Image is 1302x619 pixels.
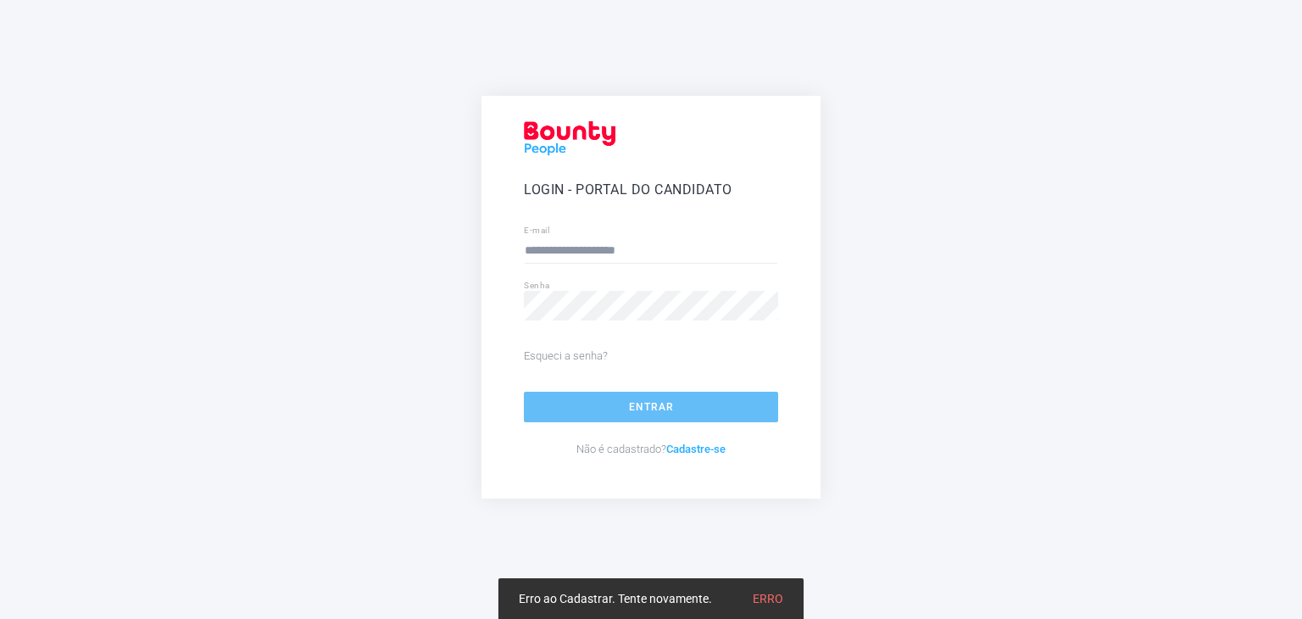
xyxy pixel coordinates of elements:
[524,121,615,159] img: Logo_Red.png
[753,592,783,605] a: Erro
[666,443,726,455] a: Cadastre-se
[524,392,778,422] button: Entrar
[524,346,608,366] a: Esqueci a senha?
[519,590,712,607] div: Erro ao Cadastrar. Tente novamente.
[524,180,778,200] h5: Login - Portal do Candidato
[524,439,778,460] p: Não é cadastrado?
